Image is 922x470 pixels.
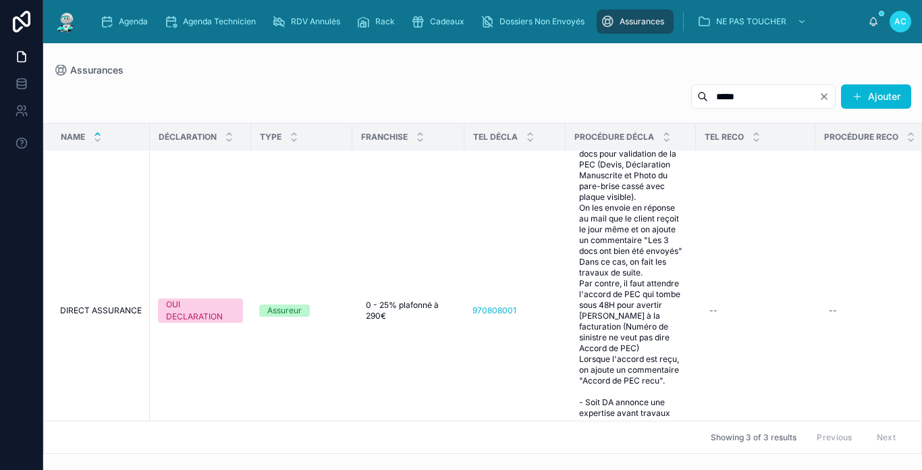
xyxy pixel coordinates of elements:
span: 0 - 25% plafonné à 290€ [366,300,451,321]
a: Dossiers Non Envoyés [477,9,594,34]
a: 970808001 [472,305,516,316]
span: Name [61,132,85,142]
span: NE PAS TOUCHER [716,16,786,27]
button: Clear [819,91,835,102]
span: TEL RECO [705,132,744,142]
a: NE PAS TOUCHER [693,9,813,34]
a: 0 - 25% plafonné à 290€ [360,294,456,327]
span: PROCÉDURE DÉCLA [574,132,654,142]
a: Assurances [54,63,124,77]
a: Agenda [96,9,157,34]
span: Showing 3 of 3 results [711,432,796,443]
span: Assurances [620,16,664,27]
a: Agenda Technicien [160,9,265,34]
span: TEL DÉCLA [473,132,518,142]
button: Ajouter [841,84,911,109]
a: DIRECT ASSURANCE [60,305,142,316]
span: FRANCHISE [361,132,408,142]
span: Rack [375,16,395,27]
a: Assurances [597,9,674,34]
a: Assureur [259,305,344,317]
span: RDV Annulés [291,16,340,27]
span: PROCÉDURE RECO [824,132,898,142]
a: Cadeaux [407,9,474,34]
span: AC [894,16,906,27]
div: -- [709,305,717,316]
a: Rack [352,9,404,34]
span: Agenda Technicien [183,16,256,27]
a: OUI DECLARATION [158,298,243,323]
span: Assurances [70,63,124,77]
span: DÉCLARATION [159,132,217,142]
a: -- [704,300,807,321]
div: Assureur [267,305,302,317]
a: RDV Annulés [268,9,350,34]
span: Agenda [119,16,148,27]
a: -- [823,300,922,321]
span: TYPE [260,132,281,142]
a: 970808001 [472,305,558,316]
img: App logo [54,11,78,32]
div: -- [829,305,837,316]
div: OUI DECLARATION [166,298,235,323]
span: Dossiers Non Envoyés [499,16,585,27]
div: scrollable content [89,7,868,36]
span: Cadeaux [430,16,464,27]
